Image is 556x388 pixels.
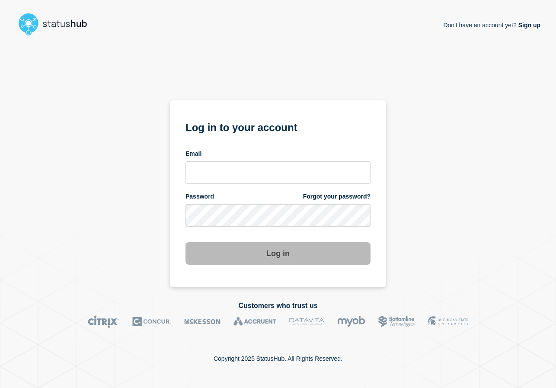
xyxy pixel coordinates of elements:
[289,315,324,328] img: DataVita logo
[303,192,371,201] a: Forgot your password?
[337,315,365,328] img: myob logo
[185,242,371,265] button: Log in
[185,150,201,158] span: Email
[185,161,371,184] input: email input
[185,204,371,227] input: password input
[185,119,371,135] h1: Log in to your account
[88,315,119,328] img: Citrix logo
[443,15,540,35] p: Don't have an account yet?
[233,315,276,328] img: Accruent logo
[517,22,540,29] a: Sign up
[428,315,468,328] img: MSU logo
[184,315,220,328] img: McKesson logo
[16,10,98,38] img: StatusHub logo
[185,192,214,201] span: Password
[132,315,171,328] img: Concur logo
[214,355,342,362] p: Copyright 2025 StatusHub. All Rights Reserved.
[16,302,540,310] h2: Customers who trust us
[378,315,415,328] img: Bottomline logo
